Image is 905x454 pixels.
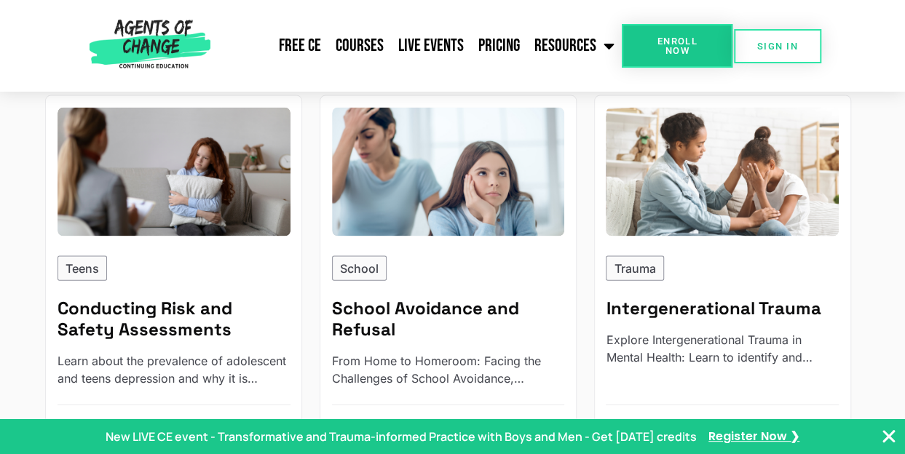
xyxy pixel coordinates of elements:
img: Intergenerational Trauma (1 General CE Credit) [606,108,839,236]
span: Enroll Now [645,36,709,55]
p: Explore Intergenerational Trauma in Mental Health: Learn to identify and address the unique chara... [606,331,839,366]
p: New LIVE CE event - Transformative and Trauma-informed Practice with Boys and Men - Get [DATE] cr... [106,428,697,445]
a: Free CE [272,28,328,64]
p: Teens [66,260,99,277]
p: From Home to Homeroom: Facing the Challenges of School Avoidance, School Refusal, and Truancy. Pa... [332,352,565,387]
a: Resources [527,28,622,64]
img: School Avoidance and Refusal (1 General CE Credit) [332,108,565,236]
a: Courses [328,28,391,64]
img: Conducting Risk and Safety Assessments (1.5 General CE Credit) [58,108,291,236]
a: Enroll Now [622,24,732,68]
h5: Conducting Risk and Safety Assessments [58,298,291,340]
button: Close Banner [880,428,898,445]
p: School [340,260,379,277]
a: Live Events [391,28,471,64]
h5: Intergenerational Trauma [606,298,839,319]
h5: School Avoidance and Refusal [332,298,565,340]
a: Pricing [471,28,527,64]
a: SIGN IN [734,29,821,63]
p: Learn about the prevalence of adolescent and teens depression and why it is important to complete... [58,352,291,387]
p: Trauma [614,260,656,277]
span: SIGN IN [757,41,798,51]
nav: Menu [216,28,622,64]
a: Register Now ❯ [708,429,799,445]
